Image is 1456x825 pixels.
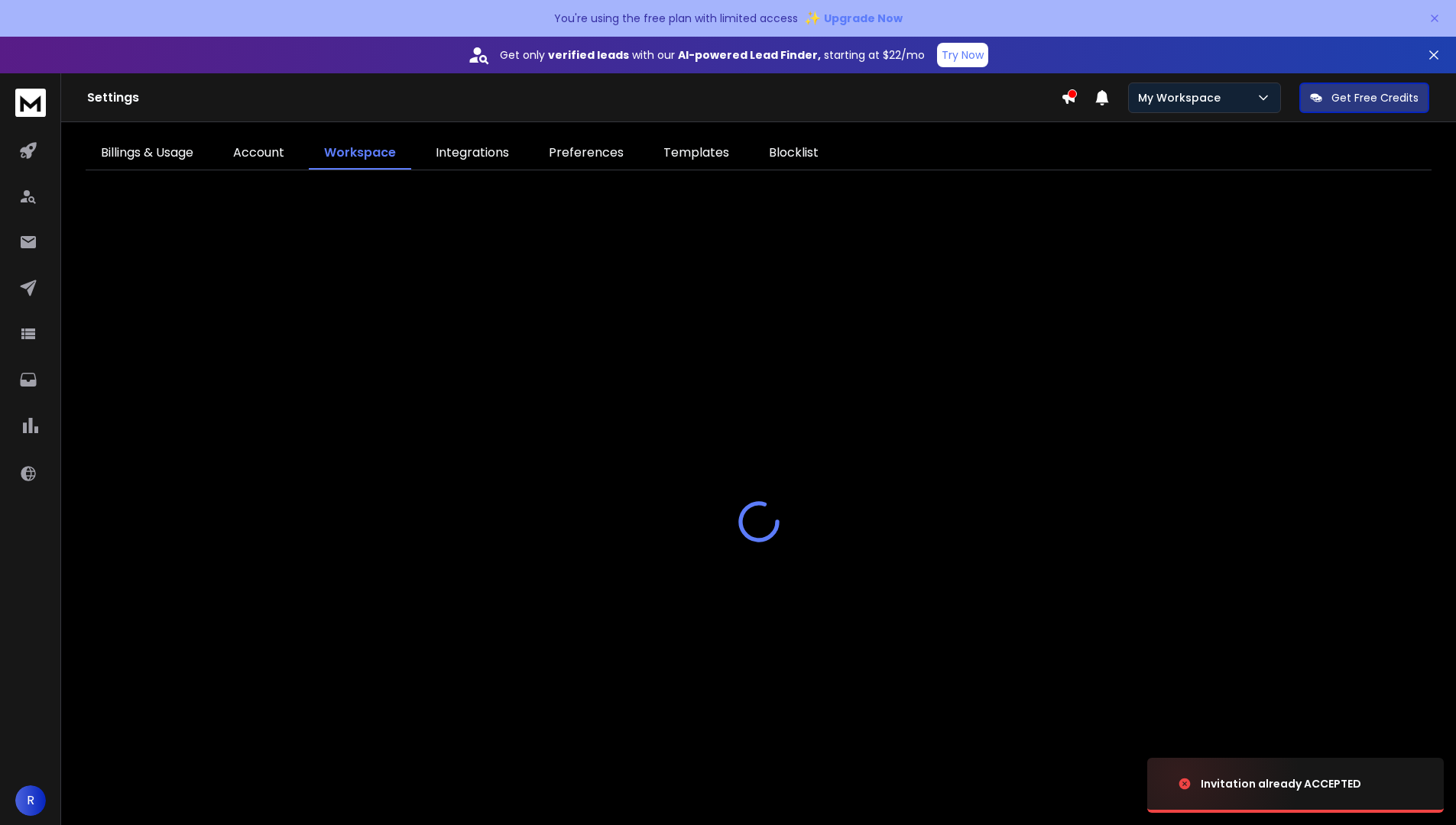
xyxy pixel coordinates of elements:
[548,47,629,63] strong: verified leads
[15,785,46,816] button: R
[86,137,209,170] a: Billings & Usage
[1147,742,1300,825] img: image
[554,11,798,26] p: You're using the free plan with limited access
[1138,90,1227,105] p: My Workspace
[15,89,46,117] img: logo
[87,89,1061,107] h1: Settings
[1331,90,1419,105] p: Get Free Credits
[309,137,411,170] a: Workspace
[420,137,524,170] a: Integrations
[648,137,744,170] a: Templates
[500,47,925,63] p: Get only with our starting at $22/mo
[804,8,821,29] span: ✨
[937,43,988,67] button: Try Now
[218,137,300,170] a: Account
[533,137,639,170] a: Preferences
[824,11,903,26] span: Upgrade Now
[1299,82,1429,113] button: Get Free Credits
[1201,776,1361,791] div: Invitation already ACCEPTED
[678,47,821,63] strong: AI-powered Lead Finder,
[942,47,984,63] p: Try Now
[804,3,903,34] button: ✨Upgrade Now
[754,137,834,170] a: Blocklist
